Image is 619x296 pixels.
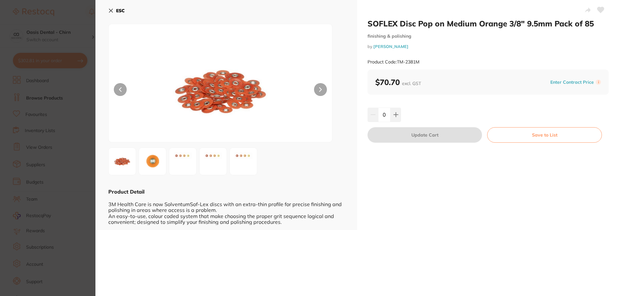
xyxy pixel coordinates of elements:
[368,33,609,39] small: finishing & polishing
[368,44,609,49] small: by
[108,5,125,16] button: ESC
[108,195,344,225] div: 3M Health Care is now SolventumSof-Lex discs with an extra-thin profile for precise finishing and...
[375,77,421,87] b: $70.70
[108,188,144,195] b: Product Detail
[368,19,609,28] h2: SOFLEX Disc Pop on Medium Orange 3/8" 9.5mm Pack of 85
[368,127,482,143] button: Update Cart
[596,80,601,85] label: i
[171,150,194,173] img: XzMuanBn
[373,44,408,49] a: [PERSON_NAME]
[116,8,125,14] b: ESC
[232,150,255,173] img: XzUuanBn
[153,40,288,142] img: LmpwZw
[368,59,419,65] small: Product Code: TM-2381M
[201,150,225,173] img: XzQuanBn
[548,79,596,85] button: Enter Contract Price
[402,81,421,86] span: excl. GST
[111,150,134,173] img: LmpwZw
[141,150,164,173] img: XzIuanBn
[487,127,602,143] button: Save to List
